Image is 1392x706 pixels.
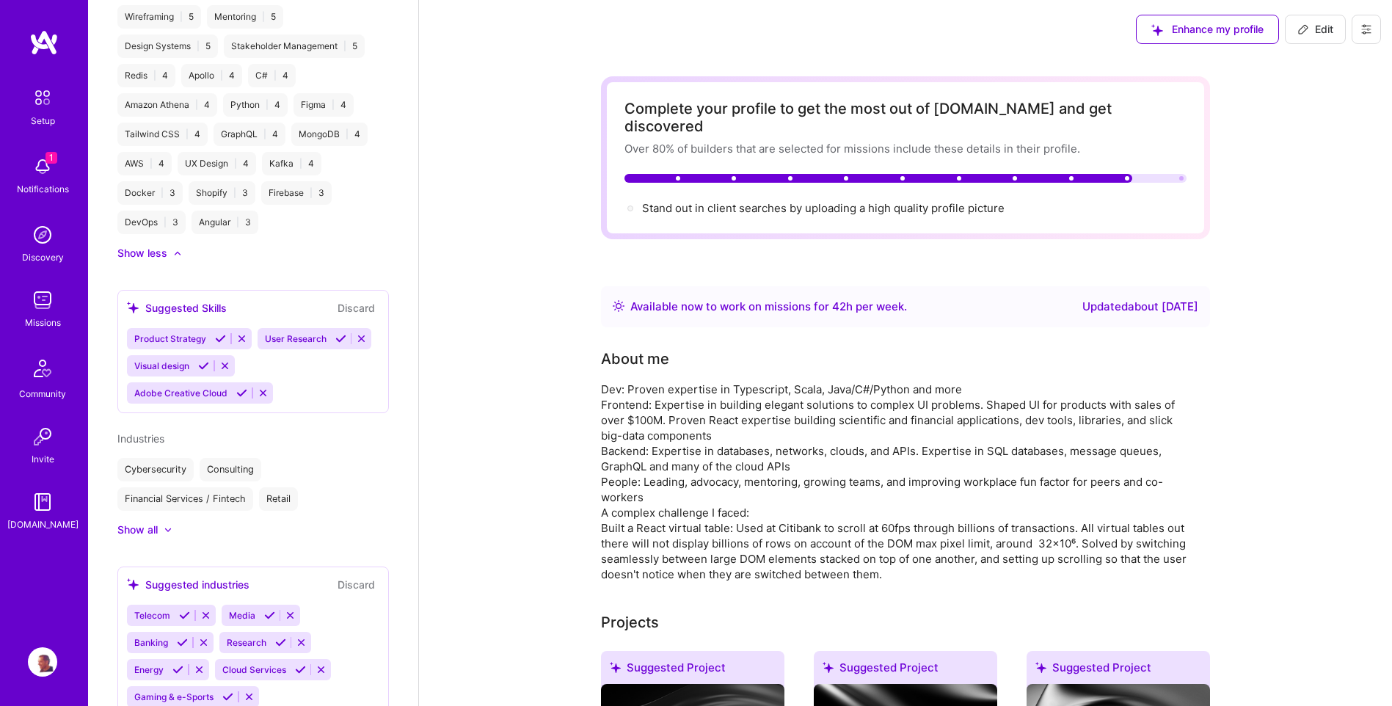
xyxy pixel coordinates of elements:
[117,34,218,58] div: Design Systems 5
[624,141,1187,156] div: Over 80% of builders that are selected for missions include these details in their profile.
[117,5,201,29] div: Wireframing 5
[177,637,188,648] i: Accept
[333,299,379,316] button: Discard
[198,637,209,648] i: Reject
[265,333,327,344] span: User Research
[296,637,307,648] i: Reject
[332,99,335,111] span: |
[248,64,296,87] div: C# 4
[161,187,164,199] span: |
[134,387,227,399] span: Adobe Creative Cloud
[134,637,168,648] span: Banking
[823,662,834,673] i: icon SuggestedTeams
[601,651,784,690] div: Suggested Project
[117,64,175,87] div: Redis 4
[263,128,266,140] span: |
[28,152,57,181] img: bell
[266,99,269,111] span: |
[229,610,255,621] span: Media
[1035,662,1046,673] i: icon SuggestedTeams
[223,93,288,117] div: Python 4
[195,99,198,111] span: |
[601,348,669,370] div: About me
[117,152,172,175] div: AWS 4
[236,333,247,344] i: Reject
[134,610,170,621] span: Telecom
[222,691,233,702] i: Accept
[197,40,200,52] span: |
[117,487,253,511] div: Financial Services / Fintech
[127,577,249,592] div: Suggested industries
[356,333,367,344] i: Reject
[236,216,239,228] span: |
[28,487,57,517] img: guide book
[117,123,208,146] div: Tailwind CSS 4
[262,152,321,175] div: Kafka 4
[1285,15,1346,44] button: Edit
[27,82,58,113] img: setup
[164,216,167,228] span: |
[613,300,624,312] img: Availability
[295,664,306,675] i: Accept
[127,578,139,591] i: icon SuggestedTeams
[172,664,183,675] i: Accept
[31,113,55,128] div: Setup
[150,158,153,170] span: |
[261,181,332,205] div: Firebase 3
[299,158,302,170] span: |
[134,333,206,344] span: Product Strategy
[181,64,242,87] div: Apollo 4
[28,285,57,315] img: teamwork
[117,246,167,261] div: Show less
[224,34,365,58] div: Stakeholder Management 5
[153,70,156,81] span: |
[17,181,69,197] div: Notifications
[233,187,236,199] span: |
[29,29,59,56] img: logo
[134,664,164,675] span: Energy
[28,422,57,451] img: Invite
[244,691,255,702] i: Reject
[275,637,286,648] i: Accept
[180,11,183,23] span: |
[285,610,296,621] i: Reject
[127,302,139,314] i: icon SuggestedTeams
[117,458,194,481] div: Cybersecurity
[346,128,349,140] span: |
[22,250,64,265] div: Discovery
[234,158,237,170] span: |
[189,181,255,205] div: Shopify 3
[274,70,277,81] span: |
[32,451,54,467] div: Invite
[333,576,379,593] button: Discard
[601,382,1188,582] div: Dev: Proven expertise in Typescript, Scala, Java/C#/Python and more Frontend: Expertise in buildi...
[207,5,283,29] div: Mentoring 5
[127,300,227,316] div: Suggested Skills
[262,11,265,23] span: |
[179,610,190,621] i: Accept
[215,333,226,344] i: Accept
[25,315,61,330] div: Missions
[222,664,286,675] span: Cloud Services
[194,664,205,675] i: Reject
[1027,651,1210,690] div: Suggested Project
[264,610,275,621] i: Accept
[45,152,57,164] span: 1
[316,664,327,675] i: Reject
[200,458,261,481] div: Consulting
[1082,298,1198,316] div: Updated about [DATE]
[134,360,189,371] span: Visual design
[624,100,1187,135] div: Complete your profile to get the most out of [DOMAIN_NAME] and get discovered
[227,637,266,648] span: Research
[642,200,1005,216] div: Stand out in client searches by uploading a high quality profile picture
[294,93,354,117] div: Figma 4
[28,220,57,250] img: discovery
[192,211,258,234] div: Angular 3
[117,93,217,117] div: Amazon Athena 4
[310,187,313,199] span: |
[25,351,60,386] img: Community
[200,610,211,621] i: Reject
[832,299,846,313] span: 42
[259,487,298,511] div: Retail
[7,517,79,532] div: [DOMAIN_NAME]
